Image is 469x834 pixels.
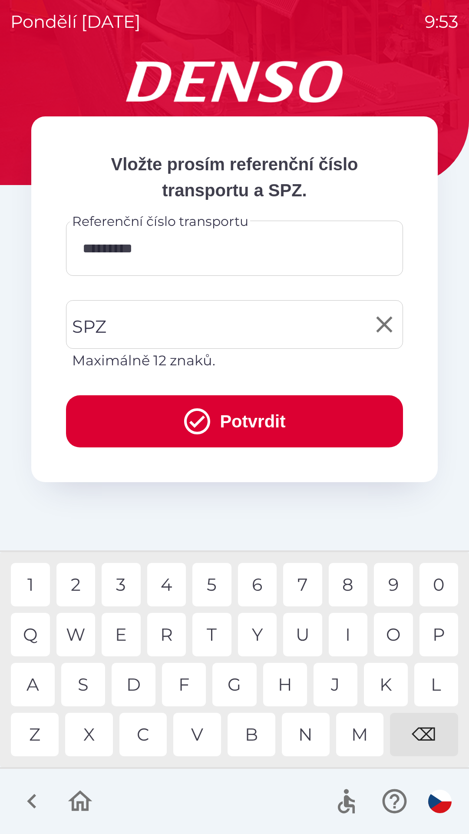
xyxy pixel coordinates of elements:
[10,9,141,35] p: pondělí [DATE]
[31,61,438,103] img: Logo
[428,790,452,813] img: cs flag
[425,9,459,35] p: 9:53
[369,309,400,340] button: Clear
[72,350,397,371] p: Maximálně 12 znaků.
[72,212,248,231] label: Referenční číslo transportu
[66,151,403,203] p: Vložte prosím referenční číslo transportu a SPZ.
[66,395,403,447] button: Potvrdit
